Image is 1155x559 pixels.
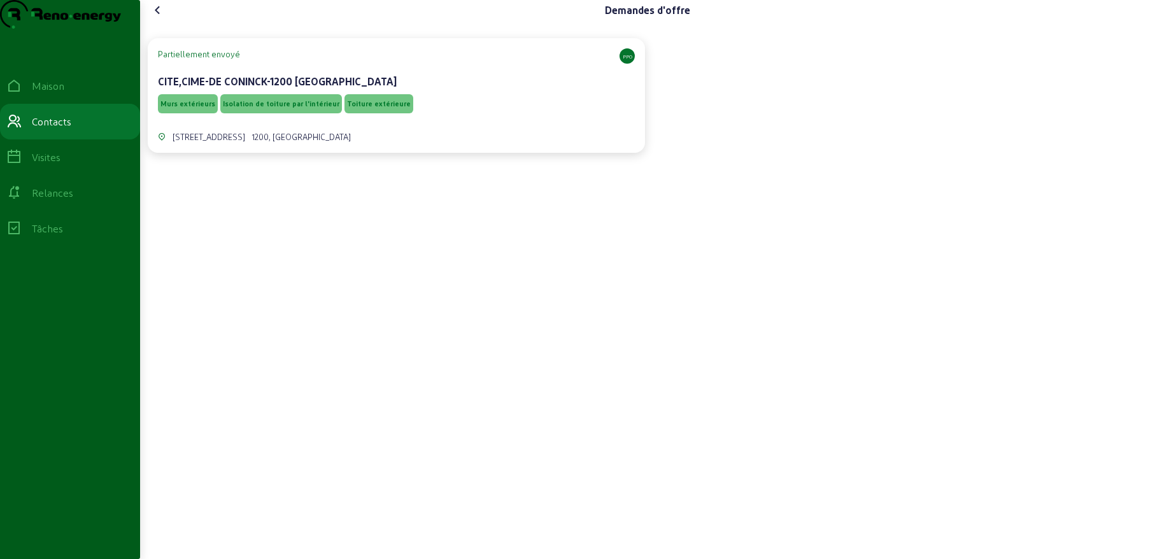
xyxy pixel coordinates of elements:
font: Murs extérieurs [160,99,215,108]
font: CITE,CIME-DE CONINCK-1200 [GEOGRAPHIC_DATA] [158,75,397,87]
font: 1200, [GEOGRAPHIC_DATA] [252,132,351,141]
font: Relances [32,187,73,199]
font: Contacts [32,115,71,127]
font: Toiture extérieure [347,99,411,108]
font: [STREET_ADDRESS] [173,132,245,141]
font: Maison [32,80,64,92]
font: Tâches [32,222,63,234]
font: Visites [32,151,60,163]
font: Isolation de toiture par l'intérieur [223,99,339,108]
font: PPO [623,53,632,59]
font: Partiellement envoyé [158,49,240,59]
font: Demandes d'offre [605,4,690,16]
